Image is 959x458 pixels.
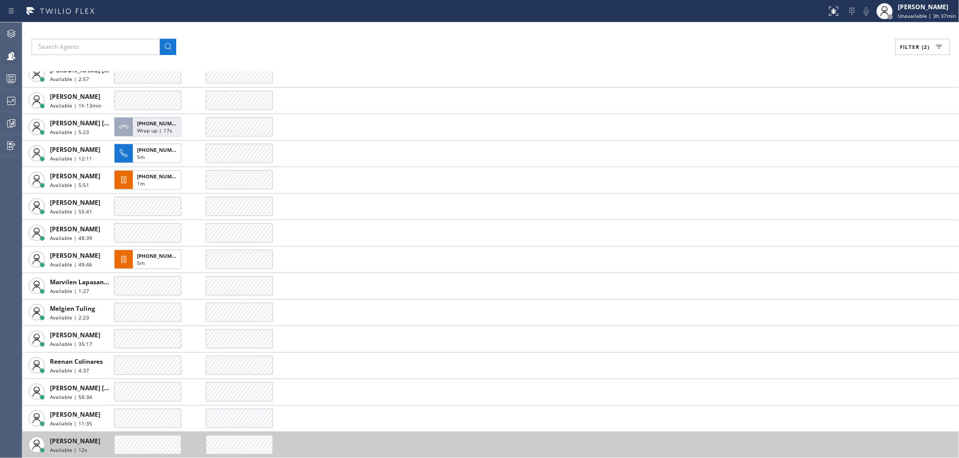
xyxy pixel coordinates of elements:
[50,393,92,400] span: Available | 58:34
[50,278,112,286] span: Marvilen Lapasanda
[50,367,89,374] span: Available | 4:37
[137,180,145,187] span: 1m
[50,92,100,101] span: [PERSON_NAME]
[114,247,184,272] button: [PHONE_NUMBER]5m
[50,410,100,419] span: [PERSON_NAME]
[137,252,183,259] span: [PHONE_NUMBER]
[898,12,956,19] span: Unavailable | 3h 37min
[898,3,956,11] div: [PERSON_NAME]
[137,120,183,127] span: [PHONE_NUMBER]
[50,251,100,260] span: [PERSON_NAME]
[50,287,89,294] span: Available | 1:27
[50,181,89,188] span: Available | 5:51
[137,259,145,266] span: 5m
[50,198,100,207] span: [PERSON_NAME]
[50,155,92,162] span: Available | 12:11
[137,146,183,153] span: [PHONE_NUMBER]
[50,75,89,83] span: Available | 2:57
[50,384,152,392] span: [PERSON_NAME] [PERSON_NAME]
[114,114,184,140] button: [PHONE_NUMBER]Wrap up | 17s
[50,437,100,445] span: [PERSON_NAME]
[50,304,95,313] span: Melgien Tuling
[50,340,92,347] span: Available | 35:17
[50,446,87,453] span: Available | 12s
[50,128,89,136] span: Available | 5:23
[50,172,100,180] span: [PERSON_NAME]
[32,39,160,55] input: Search Agents
[50,261,92,268] span: Available | 49:46
[50,234,92,241] span: Available | 48:39
[114,141,184,166] button: [PHONE_NUMBER]5m
[50,331,100,339] span: [PERSON_NAME]
[137,173,183,180] span: [PHONE_NUMBER]
[859,4,873,18] button: Mute
[50,145,100,154] span: [PERSON_NAME]
[900,43,929,50] span: Filter (2)
[50,208,92,215] span: Available | 55:41
[50,314,89,321] span: Available | 2:23
[50,102,101,109] span: Available | 1h 13min
[50,420,92,427] span: Available | 11:35
[50,357,103,366] span: Reenan Colinares
[114,167,184,193] button: [PHONE_NUMBER]1m
[137,127,172,134] span: Wrap up | 17s
[50,119,152,127] span: [PERSON_NAME] [PERSON_NAME]
[50,225,100,233] span: [PERSON_NAME]
[895,39,950,55] button: Filter (2)
[137,153,145,160] span: 5m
